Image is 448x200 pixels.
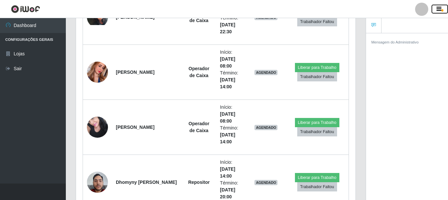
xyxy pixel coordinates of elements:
button: Trabalhador Faltou [297,17,337,26]
li: Término: [220,14,242,35]
strong: Dhomyny [PERSON_NAME] [116,180,177,185]
time: [DATE] 14:00 [220,166,235,179]
time: [DATE] 14:00 [220,77,235,89]
li: Início: [220,159,242,180]
small: Mensagem do Administrativo [371,40,419,44]
li: Término: [220,125,242,145]
strong: Repositor [188,180,210,185]
strong: [PERSON_NAME] [116,70,154,75]
img: 1746197830896.jpeg [87,113,108,141]
img: 1744290479974.jpeg [87,53,108,91]
img: 1720441499263.jpeg [87,172,108,193]
time: [DATE] 08:00 [220,56,235,69]
span: AGENDADO [254,70,277,75]
strong: [PERSON_NAME] [116,125,154,130]
strong: Operador de Caixa [189,121,209,133]
span: AGENDADO [254,180,277,185]
button: Trabalhador Faltou [297,127,337,136]
button: Liberar para Trabalho [295,63,339,72]
li: Término: [220,70,242,90]
strong: [PERSON_NAME] [116,14,154,20]
time: [DATE] 08:00 [220,111,235,124]
button: Liberar para Trabalho [295,118,339,127]
button: Trabalhador Faltou [297,182,337,191]
time: [DATE] 14:00 [220,132,235,144]
button: Trabalhador Faltou [297,72,337,81]
button: Liberar para Trabalho [295,173,339,182]
img: CoreUI Logo [11,5,40,13]
span: AGENDADO [254,125,277,130]
li: Início: [220,49,242,70]
time: [DATE] 20:00 [220,187,235,199]
time: [DATE] 22:30 [220,22,235,34]
li: Início: [220,104,242,125]
strong: Operador de Caixa [189,66,209,78]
